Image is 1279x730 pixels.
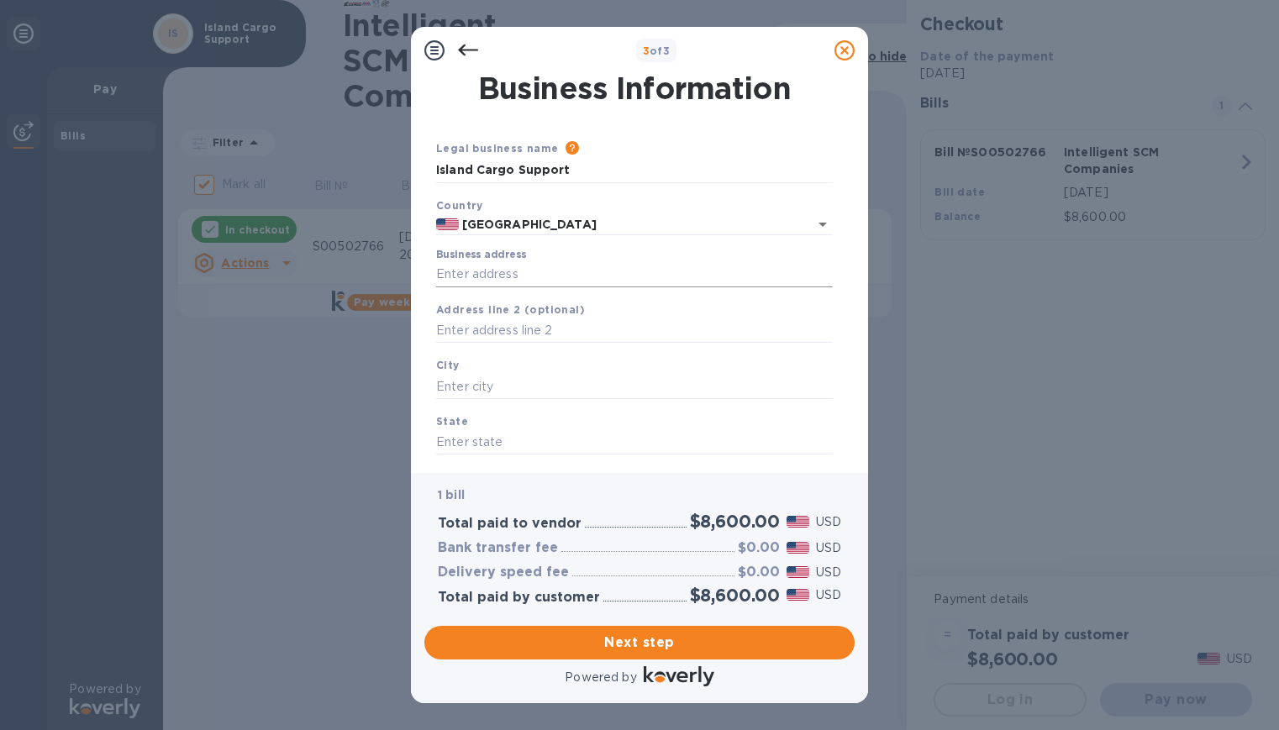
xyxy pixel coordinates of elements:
[787,589,809,601] img: USD
[436,374,833,399] input: Enter city
[438,488,465,502] b: 1 bill
[438,565,569,580] h3: Delivery speed fee
[438,590,600,606] h3: Total paid by customer
[690,585,780,606] h2: $8,600.00
[438,516,582,532] h3: Total paid to vendor
[436,158,833,183] input: Enter legal business name
[565,669,636,686] p: Powered by
[436,199,483,212] b: Country
[436,359,460,371] b: City
[690,511,780,532] h2: $8,600.00
[436,250,526,260] label: Business address
[787,542,809,554] img: USD
[816,586,841,604] p: USD
[811,213,834,236] button: Open
[424,626,855,659] button: Next step
[643,45,650,57] span: 3
[436,303,585,316] b: Address line 2 (optional)
[816,513,841,531] p: USD
[436,430,833,455] input: Enter state
[433,71,836,106] h1: Business Information
[438,540,558,556] h3: Bank transfer fee
[738,540,780,556] h3: $0.00
[816,539,841,557] p: USD
[438,633,841,653] span: Next step
[436,415,468,428] b: State
[436,318,833,344] input: Enter address line 2
[436,218,459,230] img: US
[644,666,714,686] img: Logo
[787,516,809,528] img: USD
[738,565,780,580] h3: $0.00
[436,142,559,155] b: Legal business name
[436,262,833,287] input: Enter address
[787,566,809,578] img: USD
[816,564,841,581] p: USD
[459,214,786,235] input: Select country
[643,45,671,57] b: of 3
